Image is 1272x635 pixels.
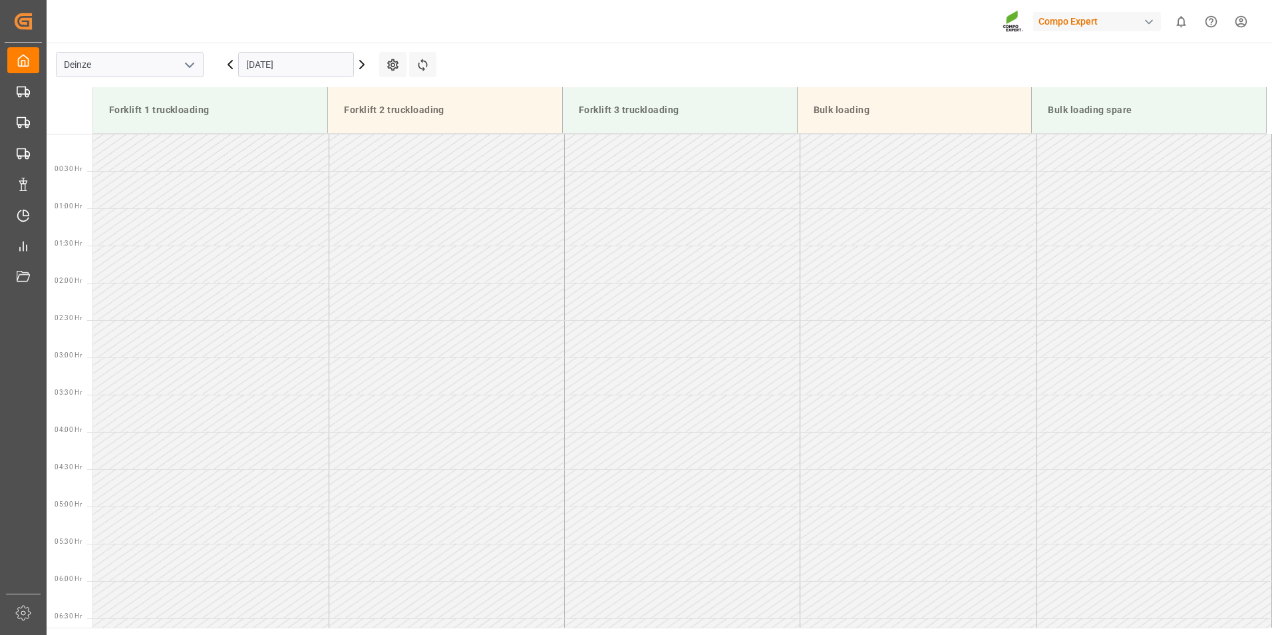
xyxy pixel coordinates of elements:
[339,98,552,122] div: Forklift 2 truckloading
[238,52,354,77] input: DD.MM.YYYY
[55,575,82,582] span: 06:00 Hr
[55,612,82,620] span: 06:30 Hr
[1033,12,1161,31] div: Compo Expert
[808,98,1021,122] div: Bulk loading
[573,98,786,122] div: Forklift 3 truckloading
[1196,7,1226,37] button: Help Center
[55,463,82,471] span: 04:30 Hr
[56,52,204,77] input: Type to search/select
[55,538,82,545] span: 05:30 Hr
[1003,10,1024,33] img: Screenshot%202023-09-29%20at%2010.02.21.png_1712312052.png
[179,55,199,75] button: open menu
[55,277,82,284] span: 02:00 Hr
[55,389,82,396] span: 03:30 Hr
[104,98,317,122] div: Forklift 1 truckloading
[55,202,82,210] span: 01:00 Hr
[55,351,82,359] span: 03:00 Hr
[1166,7,1196,37] button: show 0 new notifications
[55,240,82,247] span: 01:30 Hr
[55,314,82,321] span: 02:30 Hr
[55,426,82,433] span: 04:00 Hr
[55,501,82,508] span: 05:00 Hr
[1033,9,1166,34] button: Compo Expert
[55,165,82,172] span: 00:30 Hr
[1042,98,1255,122] div: Bulk loading spare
